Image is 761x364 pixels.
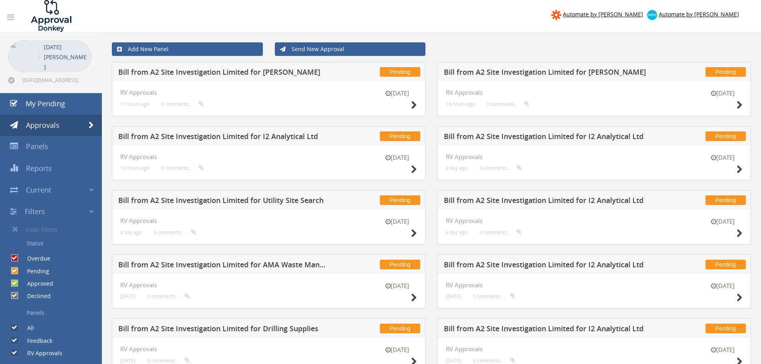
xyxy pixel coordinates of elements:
[444,197,654,207] h5: Bill from A2 Site Investigation Limited for I2 Analytical Ltd
[444,325,654,335] h5: Bill from A2 Site Investigation Limited for I2 Analytical Ltd
[19,337,52,345] label: Feedback
[446,101,475,107] small: 18 hours ago
[473,358,515,364] small: 0 comments...
[118,261,329,271] h5: Bill from A2 Site Investigation Limited for AMA Waste Management
[120,165,149,171] small: 19 hours ago
[120,217,417,224] h4: RV Approvals
[703,346,743,354] small: [DATE]
[118,68,329,78] h5: Bill from A2 Site Investigation Limited for [PERSON_NAME]
[487,101,529,107] small: 0 comments...
[120,101,149,107] small: 17 hours ago
[26,141,48,151] span: Panels
[118,325,329,335] h5: Bill from A2 Site Investigation Limited for Drilling Supplies
[120,89,417,96] h4: RV Approvals
[120,153,417,160] h4: RV Approvals
[380,195,420,205] span: Pending
[446,153,743,160] h4: RV Approvals
[19,280,53,288] label: Approved
[703,282,743,290] small: [DATE]
[380,260,420,269] span: Pending
[19,292,51,300] label: Declined
[6,237,102,250] a: Status
[473,293,515,299] small: 0 comments...
[112,42,263,56] a: Add New Panel
[118,133,329,143] h5: Bill from A2 Site Investigation Limited for I2 Analytical Ltd
[446,217,743,224] h4: RV Approvals
[551,10,561,20] img: zapier-logomark.png
[703,153,743,162] small: [DATE]
[647,10,657,20] img: xero-logo.png
[275,42,426,56] a: Send New Approval
[703,217,743,226] small: [DATE]
[380,67,420,77] span: Pending
[444,133,654,143] h5: Bill from A2 Site Investigation Limited for I2 Analytical Ltd
[446,346,743,352] h4: RV Approvals
[377,153,417,162] small: [DATE]
[446,358,461,364] small: [DATE]
[479,165,522,171] small: 0 comments...
[26,120,60,130] span: Approvals
[380,131,420,141] span: Pending
[446,293,461,299] small: [DATE]
[377,89,417,97] small: [DATE]
[377,217,417,226] small: [DATE]
[19,349,62,357] label: RV Approvals
[19,255,50,263] label: Overdue
[25,207,45,216] span: Filters
[479,229,522,235] small: 0 comments...
[377,282,417,290] small: [DATE]
[120,282,417,288] h4: RV Approvals
[147,293,190,299] small: 0 comments...
[377,346,417,354] small: [DATE]
[19,324,34,332] label: All
[26,163,52,173] span: Reports
[380,324,420,333] span: Pending
[120,358,135,364] small: [DATE]
[161,165,204,171] small: 0 comments...
[26,99,65,108] span: My Pending
[26,185,51,195] span: Current
[446,282,743,288] h4: RV Approvals
[120,346,417,352] h4: RV Approvals
[705,131,746,141] span: Pending
[703,89,743,97] small: [DATE]
[444,261,654,271] h5: Bill from A2 Site Investigation Limited for I2 Analytical Ltd
[6,222,102,237] a: Clear Filters
[705,260,746,269] span: Pending
[22,77,90,83] span: [DATE][EMAIL_ADDRESS][PERSON_NAME][DOMAIN_NAME]
[563,10,643,18] span: Automate by [PERSON_NAME]
[659,10,739,18] span: Automate by [PERSON_NAME]
[118,197,329,207] h5: Bill from A2 Site Investigation Limited for Utility Site Search
[446,89,743,96] h4: RV Approvals
[147,358,190,364] small: 0 comments...
[705,324,746,333] span: Pending
[705,195,746,205] span: Pending
[6,306,102,320] a: Panels
[705,67,746,77] span: Pending
[120,293,135,299] small: [DATE]
[161,101,204,107] small: 0 comments...
[446,229,467,235] small: a day ago
[444,68,654,78] h5: Bill from A2 Site Investigation Limited for [PERSON_NAME]
[44,42,88,72] p: [DATE][PERSON_NAME]
[154,229,196,235] small: 0 comments...
[120,229,142,235] small: a day ago
[19,267,49,275] label: Pending
[446,165,467,171] small: a day ago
